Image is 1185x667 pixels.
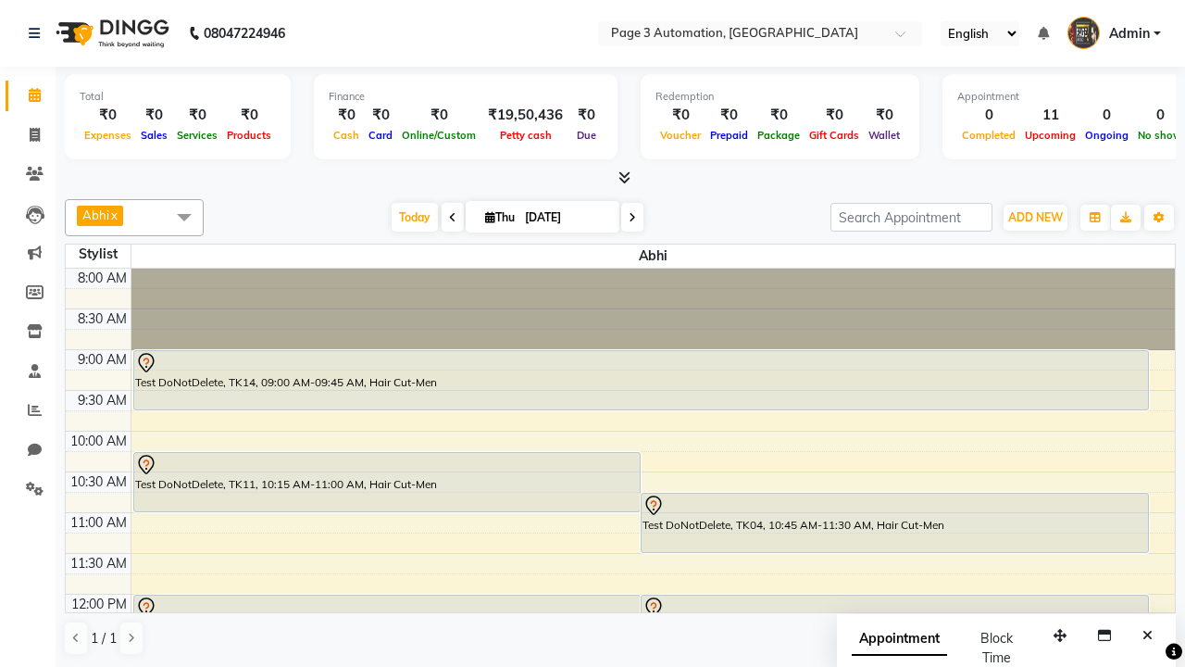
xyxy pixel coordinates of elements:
span: 1 / 1 [91,629,117,648]
span: Thu [480,210,519,224]
a: x [109,208,118,222]
span: Package [753,129,805,142]
div: ₹0 [397,105,480,126]
span: Ongoing [1080,129,1133,142]
div: 12:00 PM [68,595,131,614]
div: Test DoNotDelete, TK14, 09:00 AM-09:45 AM, Hair Cut-Men [134,351,1148,409]
div: 10:30 AM [67,472,131,492]
span: Cash [329,129,364,142]
div: Test DoNotDelete, TK11, 10:15 AM-11:00 AM, Hair Cut-Men [134,453,641,511]
img: logo [47,7,174,59]
span: Appointment [852,623,947,656]
div: 8:30 AM [74,309,131,329]
div: 11 [1020,105,1080,126]
div: ₹0 [172,105,222,126]
div: ₹0 [329,105,364,126]
div: ₹0 [655,105,705,126]
span: Services [172,129,222,142]
div: ₹19,50,436 [480,105,570,126]
button: Close [1134,622,1161,650]
span: Expenses [80,129,136,142]
span: Upcoming [1020,129,1080,142]
span: Sales [136,129,172,142]
img: Admin [1067,17,1100,49]
span: Voucher [655,129,705,142]
span: Online/Custom [397,129,480,142]
span: Today [392,203,438,232]
div: ₹0 [705,105,753,126]
div: ₹0 [364,105,397,126]
span: ADD NEW [1008,210,1063,224]
div: ₹0 [864,105,904,126]
div: Test DoNotDelete, TK12, 12:00 PM-12:45 PM, Hair Cut-Men [134,596,641,654]
div: ₹0 [753,105,805,126]
div: ₹0 [136,105,172,126]
div: Test DoNotDelete, TK13, 12:00 PM-12:45 PM, Hair Cut-Men [642,596,1148,654]
b: 08047224946 [204,7,285,59]
span: Abhi [131,245,1176,268]
div: 11:30 AM [67,554,131,573]
div: Test DoNotDelete, TK04, 10:45 AM-11:30 AM, Hair Cut-Men [642,494,1148,552]
span: Completed [957,129,1020,142]
div: 8:00 AM [74,269,131,288]
span: Abhi [82,208,109,222]
span: Admin [1109,24,1150,44]
span: Products [222,129,276,142]
div: 9:30 AM [74,391,131,410]
div: Redemption [655,89,904,105]
div: ₹0 [570,105,603,126]
span: Prepaid [705,129,753,142]
button: ADD NEW [1004,205,1067,231]
div: Finance [329,89,603,105]
span: Wallet [864,129,904,142]
div: 11:00 AM [67,513,131,533]
span: Card [364,129,397,142]
div: Stylist [66,245,131,264]
div: 10:00 AM [67,432,131,451]
span: Block Time [980,630,1013,666]
div: ₹0 [222,105,276,126]
input: Search Appointment [830,203,992,232]
div: ₹0 [805,105,864,126]
div: 0 [957,105,1020,126]
span: Gift Cards [805,129,864,142]
div: Total [80,89,276,105]
div: 9:00 AM [74,350,131,370]
span: Due [572,129,601,142]
input: 2025-10-02 [519,204,612,232]
div: 0 [1080,105,1133,126]
div: ₹0 [80,105,136,126]
span: Petty cash [495,129,556,142]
